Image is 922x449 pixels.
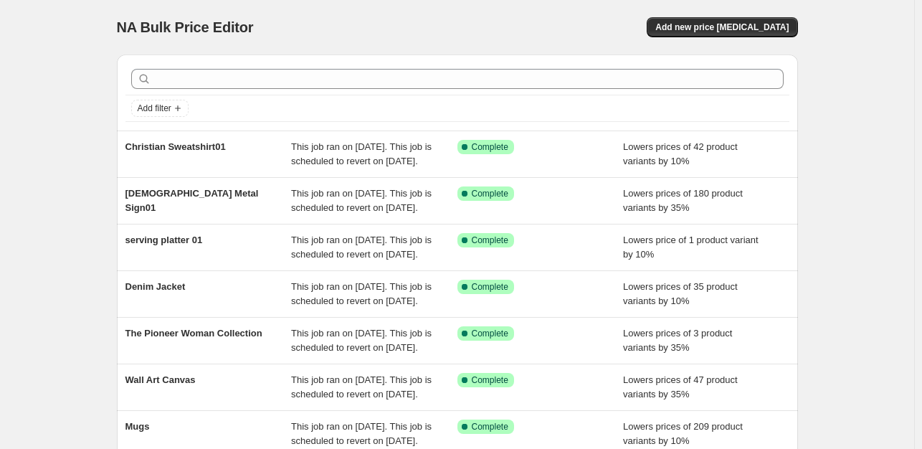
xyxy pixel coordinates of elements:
[291,235,432,260] span: This job ran on [DATE]. This job is scheduled to revert on [DATE].
[125,188,259,213] span: [DEMOGRAPHIC_DATA] Metal Sign01
[291,421,432,446] span: This job ran on [DATE]. This job is scheduled to revert on [DATE].
[131,100,189,117] button: Add filter
[125,421,150,432] span: Mugs
[125,235,203,245] span: serving platter 01
[623,188,743,213] span: Lowers prices of 180 product variants by 35%
[623,374,738,400] span: Lowers prices of 47 product variants by 35%
[472,281,508,293] span: Complete
[117,19,254,35] span: NA Bulk Price Editor
[125,328,262,339] span: The Pioneer Woman Collection
[623,141,738,166] span: Lowers prices of 42 product variants by 10%
[647,17,797,37] button: Add new price [MEDICAL_DATA]
[472,421,508,433] span: Complete
[655,22,789,33] span: Add new price [MEDICAL_DATA]
[125,374,196,385] span: Wall Art Canvas
[291,328,432,353] span: This job ran on [DATE]. This job is scheduled to revert on [DATE].
[623,421,743,446] span: Lowers prices of 209 product variants by 10%
[623,281,738,306] span: Lowers prices of 35 product variants by 10%
[472,141,508,153] span: Complete
[291,374,432,400] span: This job ran on [DATE]. This job is scheduled to revert on [DATE].
[291,281,432,306] span: This job ran on [DATE]. This job is scheduled to revert on [DATE].
[472,235,508,246] span: Complete
[472,374,508,386] span: Complete
[472,328,508,339] span: Complete
[138,103,171,114] span: Add filter
[291,188,432,213] span: This job ran on [DATE]. This job is scheduled to revert on [DATE].
[623,328,732,353] span: Lowers prices of 3 product variants by 35%
[125,281,186,292] span: Denim Jacket
[125,141,226,152] span: Christian Sweatshirt01
[291,141,432,166] span: This job ran on [DATE]. This job is scheduled to revert on [DATE].
[472,188,508,199] span: Complete
[623,235,759,260] span: Lowers price of 1 product variant by 10%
